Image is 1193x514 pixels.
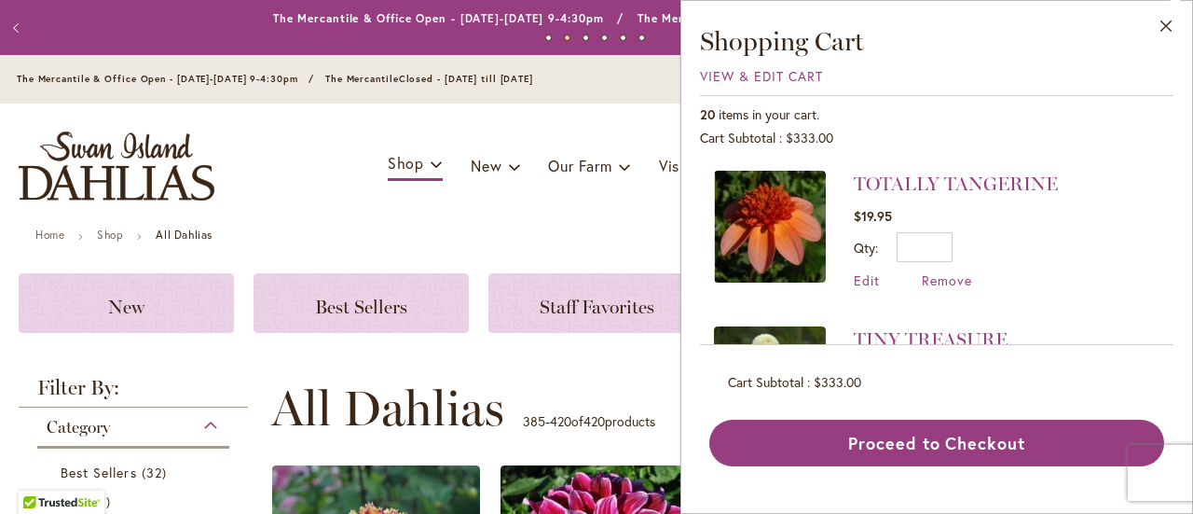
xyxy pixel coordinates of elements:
[659,156,713,175] span: Visit Us
[142,463,171,482] span: 32
[399,73,533,85] span: Closed - [DATE] till [DATE]
[638,35,645,41] button: 6 of 6
[548,156,611,175] span: Our Farm
[254,273,469,333] a: Best Sellers
[19,273,234,333] a: New
[271,381,504,437] span: All Dahlias
[854,239,878,257] label: Qty
[14,448,66,500] iframe: Launch Accessibility Center
[523,407,655,437] p: - of products
[97,228,123,242] a: Shop
[471,156,501,175] span: New
[601,35,608,41] button: 4 of 6
[700,105,715,123] span: 20
[714,171,826,289] a: TOTALLY TANGERINE
[61,464,137,481] span: Best Sellers
[523,412,545,430] span: 385
[19,132,214,201] a: store logo
[61,463,211,482] a: Best Sellers
[545,35,552,41] button: 1 of 6
[61,492,211,511] a: New
[922,271,972,289] a: Remove
[714,171,826,283] img: TOTALLY TANGERINE
[728,373,803,391] span: Cart Subtotal
[583,412,605,430] span: 420
[156,228,213,242] strong: All Dahlias
[550,412,571,430] span: 420
[854,271,880,289] a: Edit
[714,326,826,438] img: TINY TREASURE
[854,173,1058,195] a: TOTALLY TANGERINE
[19,378,248,408] strong: Filter By:
[564,35,570,41] button: 2 of 6
[108,296,144,318] span: New
[700,67,823,85] a: View & Edit Cart
[719,105,819,123] span: items in your cart.
[854,328,1008,351] a: TINY TREASURE
[620,35,626,41] button: 5 of 6
[93,492,116,511] span: 9
[709,420,1164,466] button: Proceed to Checkout
[273,11,907,25] a: The Mercantile & Office Open - [DATE]-[DATE] 9-4:30pm / The Mercantile - Closed Saturdays till [D...
[540,296,654,318] span: Staff Favorites
[700,25,864,57] span: Shopping Cart
[714,326,826,445] a: TINY TREASURE
[47,417,110,438] span: Category
[583,35,589,41] button: 3 of 6
[488,273,704,333] a: Staff Favorites
[315,296,407,318] span: Best Sellers
[35,228,64,242] a: Home
[854,207,892,225] span: $19.95
[786,129,833,146] span: $333.00
[388,153,424,173] span: Shop
[814,373,861,391] span: $333.00
[17,73,399,85] span: The Mercantile & Office Open - [DATE]-[DATE] 9-4:30pm / The Mercantile
[700,129,775,146] span: Cart Subtotal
